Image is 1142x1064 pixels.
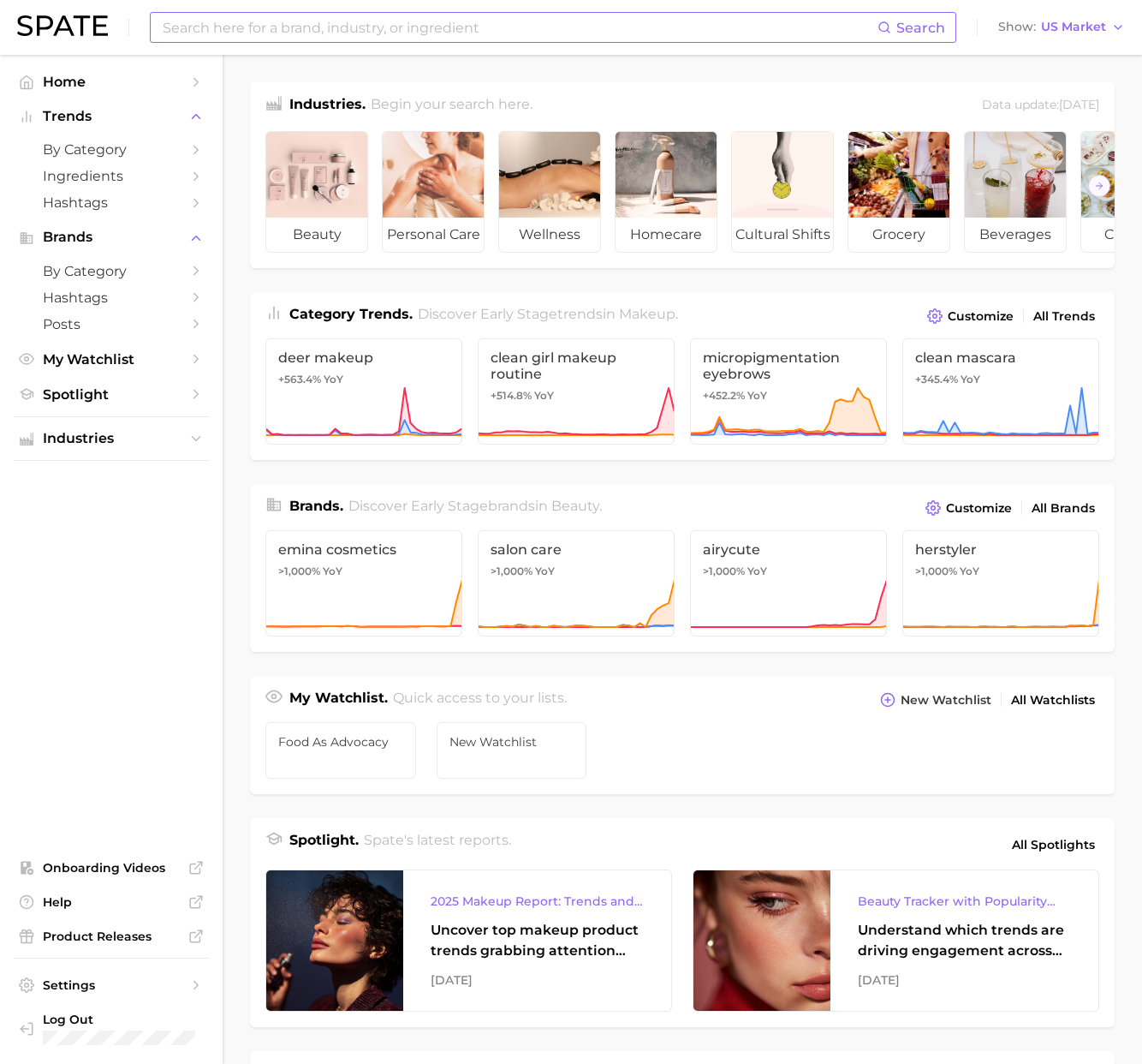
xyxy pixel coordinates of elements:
[43,141,180,158] span: by Category
[364,830,511,859] h2: Spate's latest reports.
[43,230,180,245] span: Brands
[43,860,180,876] span: Onboarding Videos
[703,350,874,382] span: micropigmentation eyebrows
[915,565,957,577] span: >1,000%
[289,688,388,712] h1: My Watchlist.
[266,218,367,252] span: beauty
[1029,305,1099,328] a: All Trends
[265,870,672,1012] a: 2025 Makeup Report: Trends and Brands to WatchUncover top makeup product trends grabbing attentio...
[693,870,1099,1012] a: Beauty Tracker with Popularity IndexUnderstand which trends are driving engagement across platfor...
[43,290,180,306] span: Hashtags
[731,131,834,253] a: cultural shifts
[1027,497,1099,520] a: All Brands
[491,350,662,382] span: clean girl makeup routine
[858,891,1071,912] div: Beauty Tracker with Popularity Index
[858,970,1071,990] div: [DATE]
[858,920,1071,961] div: Understand which trends are driving engagement across platforms in the skin, hair, makeup, and fr...
[265,530,462,637] a: emina cosmetics>1,000% YoY
[703,541,874,558] span: airycute
[14,136,209,163] a: by Category
[14,972,209,998] a: Settings
[43,431,180,446] span: Industries
[1012,834,1095,855] span: All Spotlights
[1033,309,1095,324] span: All Trends
[1088,175,1110,197] button: Scroll Right
[848,131,950,253] a: grocery
[498,131,601,253] a: wellness
[431,970,644,990] div: [DATE]
[278,735,403,749] span: Food as Advocacy
[478,338,675,445] a: clean girl makeup routine+514.8% YoY
[14,163,209,189] a: Ingredients
[43,977,180,993] span: Settings
[43,109,180,124] span: Trends
[265,338,462,445] a: deer makeup+563.4% YoY
[449,735,574,749] span: New Watchlist
[551,498,599,514] span: beauty
[289,306,413,322] span: Category Trends .
[915,350,1086,366] span: clean mascara
[14,1007,209,1050] a: Log out. Currently logged in with e-mail spolansky@diginsights.com.
[923,304,1018,328] button: Customize
[43,386,180,403] span: Spotlight
[964,131,1067,253] a: beverages
[901,693,991,708] span: New Watchlist
[265,131,368,253] a: beauty
[278,350,449,366] span: deer makeup
[946,501,1012,516] span: Customize
[491,565,532,577] span: >1,000%
[43,263,180,279] span: by Category
[43,1012,211,1027] span: Log Out
[431,891,644,912] div: 2025 Makeup Report: Trends and Brands to Watch
[14,381,209,408] a: Spotlight
[619,306,675,322] span: makeup
[965,218,1066,252] span: beverages
[921,496,1016,520] button: Customize
[690,338,887,445] a: micropigmentation eyebrows+452.2% YoY
[478,530,675,637] a: salon care>1,000% YoY
[1007,689,1099,712] a: All Watchlists
[915,541,1086,558] span: herstyler
[14,189,209,216] a: Hashtags
[534,389,554,403] span: YoY
[14,69,209,95] a: Home
[14,426,209,451] button: Industries
[1008,830,1099,859] a: All Spotlights
[278,541,449,558] span: emina cosmetics
[1032,501,1095,516] span: All Brands
[382,131,485,253] a: personal care
[17,15,108,36] img: SPATE
[14,346,209,373] a: My Watchlist
[348,498,602,514] span: Discover Early Stage brands in .
[1011,693,1095,708] span: All Watchlists
[994,16,1129,39] button: ShowUS Market
[703,389,745,402] span: +452.2%
[278,373,321,386] span: +563.4%
[43,351,180,368] span: My Watchlist
[43,316,180,332] span: Posts
[14,889,209,915] a: Help
[431,920,644,961] div: Uncover top makeup product trends grabbing attention across eye, lip, and face makeup, and the br...
[948,309,1014,324] span: Customize
[43,74,180,90] span: Home
[14,311,209,338] a: Posts
[371,94,532,117] h2: Begin your search here.
[43,168,180,184] span: Ingredients
[289,498,343,514] span: Brands .
[14,104,209,129] button: Trends
[732,218,833,252] span: cultural shifts
[616,218,717,252] span: homecare
[14,924,209,949] a: Product Releases
[43,929,180,944] span: Product Releases
[960,565,979,578] span: YoY
[289,94,366,117] h1: Industries.
[876,688,996,712] button: New Watchlist
[1041,22,1106,32] span: US Market
[896,20,945,36] span: Search
[848,218,949,252] span: grocery
[499,218,600,252] span: wellness
[43,194,180,211] span: Hashtags
[14,855,209,881] a: Onboarding Videos
[998,22,1036,32] span: Show
[14,284,209,311] a: Hashtags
